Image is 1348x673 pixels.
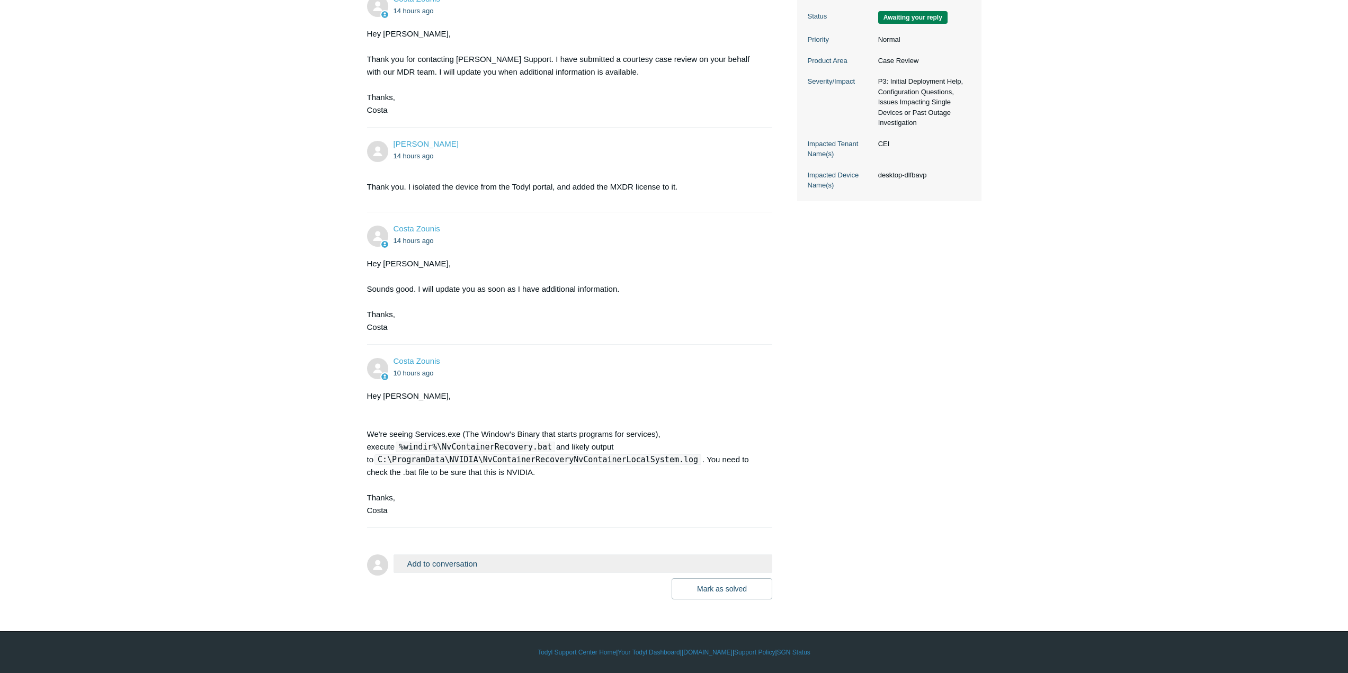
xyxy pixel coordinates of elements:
dd: desktop-dlfbavp [873,170,971,181]
div: Hey [PERSON_NAME], Thank you for contacting [PERSON_NAME] Support. I have submitted a courtesy ca... [367,28,762,116]
a: Todyl Support Center Home [538,648,616,657]
span: We are waiting for you to respond [878,11,948,24]
dt: Product Area [808,56,873,66]
dt: Priority [808,34,873,45]
a: SGN Status [777,648,810,657]
div: Hey [PERSON_NAME], We're seeing Services.exe (The Window’s Binary that starts programs for servic... [367,390,762,517]
dd: P3: Initial Deployment Help, Configuration Questions, Issues Impacting Single Devices or Past Out... [873,76,971,128]
span: Dan Horgan [394,139,459,148]
dt: Severity/Impact [808,76,873,87]
a: Support Policy [734,648,775,657]
dt: Status [808,11,873,22]
dd: CEI [873,139,971,149]
time: 09/22/2025, 17:32 [394,152,434,160]
a: Costa Zounis [394,356,440,365]
a: [PERSON_NAME] [394,139,459,148]
p: Thank you. I isolated the device from the Todyl portal, and added the MXDR license to it. [367,181,762,193]
div: Hey [PERSON_NAME], Sounds good. I will update you as soon as I have additional information. Thank... [367,257,762,334]
dd: Normal [873,34,971,45]
time: 09/22/2025, 17:35 [394,237,434,245]
button: Mark as solved [672,578,772,599]
a: Your Todyl Dashboard [618,648,680,657]
a: Costa Zounis [394,224,440,233]
dd: Case Review [873,56,971,66]
dt: Impacted Tenant Name(s) [808,139,873,159]
time: 09/22/2025, 21:56 [394,369,434,377]
time: 09/22/2025, 17:28 [394,7,434,15]
button: Add to conversation [394,554,773,573]
a: [DOMAIN_NAME] [682,648,733,657]
code: C:\ProgramData\NVIDIA\NvContainerRecoveryNvContainerLocalSystem.log [374,454,701,465]
code: %windir%\NvContainerRecovery.bat [396,442,555,452]
dt: Impacted Device Name(s) [808,170,873,191]
div: | | | | [367,648,981,657]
